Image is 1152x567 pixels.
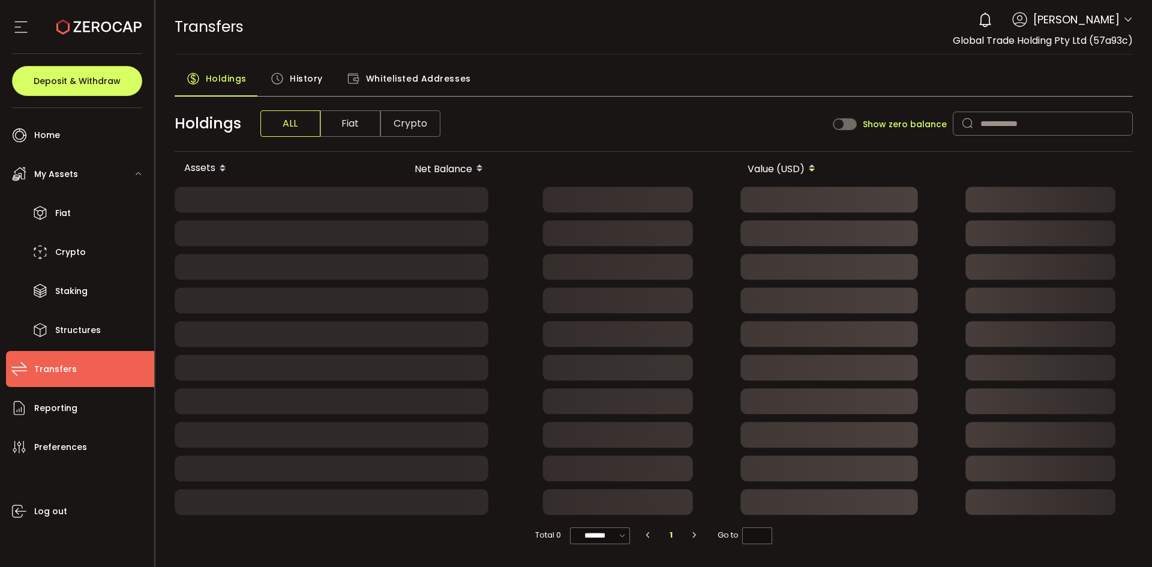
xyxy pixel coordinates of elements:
[326,158,493,179] div: Net Balance
[34,503,67,520] span: Log out
[34,400,77,417] span: Reporting
[1092,509,1152,567] iframe: Chat Widget
[12,66,142,96] button: Deposit & Withdraw
[863,120,947,128] span: Show zero balance
[175,16,244,37] span: Transfers
[380,110,440,137] span: Crypto
[953,34,1133,47] span: Global Trade Holding Pty Ltd (57a93c)
[260,110,320,137] span: ALL
[206,67,247,91] span: Holdings
[661,527,682,544] li: 1
[55,205,71,222] span: Fiat
[175,158,326,179] div: Assets
[535,527,561,544] span: Total 0
[34,439,87,456] span: Preferences
[366,67,471,91] span: Whitelisted Addresses
[55,283,88,300] span: Staking
[34,77,121,85] span: Deposit & Withdraw
[175,112,241,135] span: Holdings
[659,158,825,179] div: Value (USD)
[34,127,60,144] span: Home
[55,322,101,339] span: Structures
[55,244,86,261] span: Crypto
[34,361,77,378] span: Transfers
[290,67,323,91] span: History
[34,166,78,183] span: My Assets
[718,527,772,544] span: Go to
[1033,11,1120,28] span: [PERSON_NAME]
[320,110,380,137] span: Fiat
